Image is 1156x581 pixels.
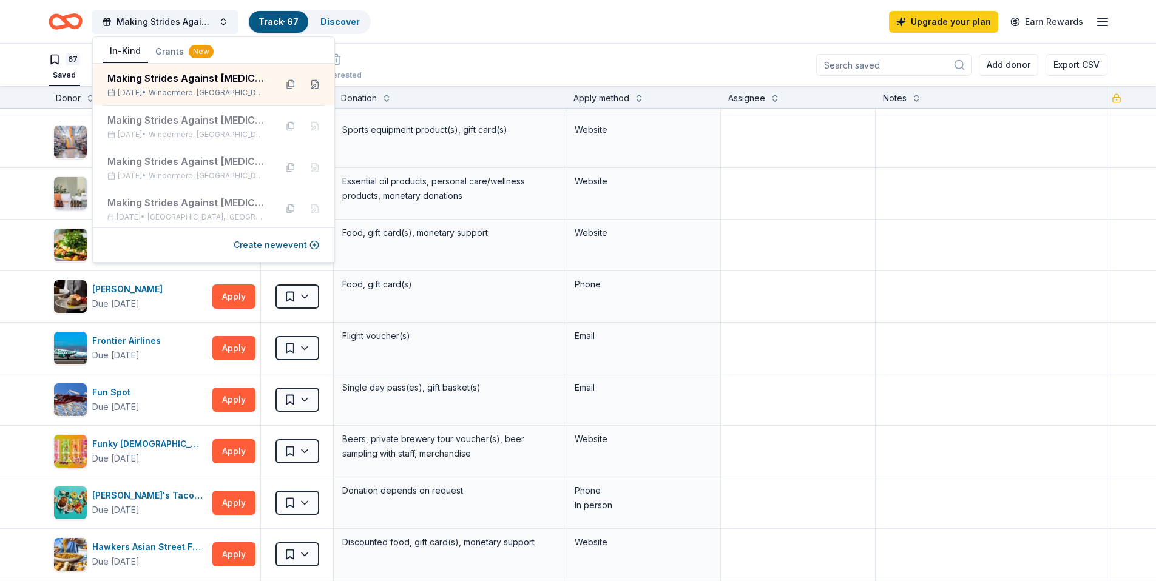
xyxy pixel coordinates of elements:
div: [PERSON_NAME]'s Taco Shop [92,488,208,503]
button: Making Strides Against [MEDICAL_DATA] Walk [92,10,238,34]
span: Windermere, [GEOGRAPHIC_DATA] [149,130,266,139]
button: Track· 67Discover [248,10,371,34]
button: Image for First WatchFirst WatchDue [DATE] [53,228,208,262]
div: Website [575,226,712,240]
div: Due [DATE] [92,451,140,466]
div: Making Strides Against [MEDICAL_DATA] Walk [107,154,266,169]
button: Not interested [309,49,362,86]
button: Image for Frontier AirlinesFrontier AirlinesDue [DATE] [53,331,208,365]
button: Create newevent [234,238,319,252]
div: Email [575,380,712,395]
div: [DATE] • [107,88,266,98]
div: [DATE] • [107,171,266,181]
a: Discover [320,16,360,27]
div: Making Strides Against [MEDICAL_DATA] Walk [107,113,266,127]
button: Apply [212,439,255,463]
img: Image for doTERRA [54,177,87,210]
div: Donation depends on request [341,482,558,499]
div: [DATE] • [107,212,266,222]
div: Due [DATE] [92,400,140,414]
img: Image for Dick's Sporting Goods [54,126,87,158]
div: Funky [DEMOGRAPHIC_DATA] [92,437,208,451]
div: Due [DATE] [92,348,140,363]
div: Discounted food, gift card(s), monetary support [341,534,558,551]
img: Image for Fun Spot [54,383,87,416]
span: [GEOGRAPHIC_DATA], [GEOGRAPHIC_DATA] [147,212,266,222]
div: Fun Spot [92,385,140,400]
img: Image for Fuzzy's Taco Shop [54,486,87,519]
div: Hawkers Asian Street Food [92,540,208,554]
div: Flight voucher(s) [341,327,558,344]
a: Track· 67 [259,16,299,27]
button: Apply [212,284,255,309]
button: Apply [212,336,255,360]
div: Phone [575,277,712,292]
div: Frontier Airlines [92,334,166,348]
button: Image for Fuzzy's Taco Shop[PERSON_NAME]'s Taco ShopDue [DATE] [53,486,208,520]
button: Image for Funky BuddhaFunky [DEMOGRAPHIC_DATA]Due [DATE] [53,434,208,468]
div: Essential oil products, personal care/wellness products, monetary donations [341,173,558,204]
div: Due [DATE] [92,554,140,569]
div: Donation [341,91,377,106]
div: Website [575,432,712,446]
button: 67Saved [49,49,80,86]
div: Making Strides Against [MEDICAL_DATA] Walk [107,71,266,86]
button: Apply [212,542,255,566]
img: Image for Frontier Airlines [54,332,87,364]
button: Export CSV [1046,54,1107,76]
div: [PERSON_NAME] [92,282,167,297]
div: [DATE] • [107,130,266,139]
div: Saved [49,70,80,80]
div: Website [575,174,712,189]
a: Upgrade your plan [889,11,998,33]
button: In-Kind [103,40,148,63]
span: Making Strides Against [MEDICAL_DATA] Walk [117,15,214,29]
button: Grants [148,41,221,62]
div: Food, gift card(s) [341,276,558,293]
button: Image for Fleming's[PERSON_NAME]Due [DATE] [53,280,208,314]
img: Image for Funky Buddha [54,435,87,468]
a: Home [49,7,83,36]
div: In person [575,498,712,512]
div: Apply method [573,91,629,106]
div: Donor [56,91,81,106]
div: Phone [575,483,712,498]
button: Apply [212,388,255,412]
img: Image for Fleming's [54,280,87,313]
div: Assignee [728,91,765,106]
div: New [189,45,214,58]
div: Notes [883,91,907,106]
div: Single day pass(es), gift basket(s) [341,379,558,396]
span: Windermere, [GEOGRAPHIC_DATA] [149,88,266,98]
div: Website [575,535,712,549]
div: Making Strides Against [MEDICAL_DATA] [107,195,266,210]
button: Add donor [979,54,1038,76]
button: Image for Dick's Sporting Goods[PERSON_NAME]'s Sporting GoodsDue [DATE] [53,125,208,159]
a: Earn Rewards [1003,11,1090,33]
button: Image for doTERRAdoTERRADue [DATE] [53,176,208,210]
div: Not interested [309,70,362,80]
button: Image for Hawkers Asian Street FoodHawkers Asian Street FoodDue [DATE] [53,537,208,571]
input: Search saved [816,54,972,76]
img: Image for First Watch [54,229,87,261]
img: Image for Hawkers Asian Street Food [54,538,87,571]
div: Sports equipment product(s), gift card(s) [341,121,558,138]
div: Email [575,329,712,343]
div: Due [DATE] [92,297,140,311]
span: Windermere, [GEOGRAPHIC_DATA] [149,171,266,181]
div: Website [575,123,712,137]
div: Beers, private brewery tour voucher(s), beer sampling with staff, merchandise [341,431,558,462]
div: Due [DATE] [92,503,140,517]
button: Apply [212,491,255,515]
button: Image for Fun SpotFun SpotDue [DATE] [53,383,208,417]
div: Food, gift card(s), monetary support [341,224,558,241]
div: 67 [66,53,80,65]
